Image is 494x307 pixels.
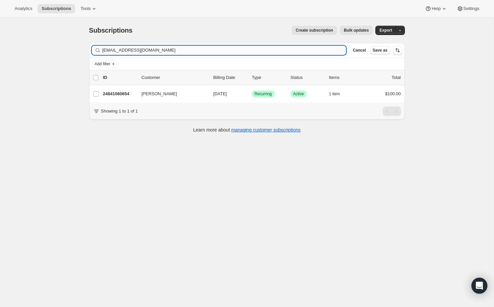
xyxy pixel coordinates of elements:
button: 1 item [329,89,347,99]
p: Learn more about [193,127,301,133]
span: Active [293,91,304,97]
span: Bulk updates [344,28,369,33]
span: $100.00 [385,91,401,96]
a: managing customer subscriptions [231,127,301,133]
span: Recurring [255,91,272,97]
nav: Pagination [383,107,401,116]
button: Bulk updates [340,26,373,35]
span: Subscriptions [89,27,133,34]
span: Create subscription [296,28,333,33]
button: Settings [453,4,483,13]
button: Subscriptions [38,4,75,13]
div: Type [252,74,285,81]
span: Save as [373,48,388,53]
span: Subscriptions [42,6,71,11]
button: Create subscription [292,26,337,35]
button: Tools [76,4,101,13]
button: Add filter [92,60,118,68]
p: ID [103,74,136,81]
button: [PERSON_NAME] [138,89,204,99]
div: Open Intercom Messenger [471,278,487,294]
p: Billing Date [213,74,247,81]
p: Status [291,74,324,81]
span: Cancel [353,48,366,53]
span: Analytics [15,6,32,11]
span: [PERSON_NAME] [142,91,177,97]
span: 1 item [329,91,340,97]
span: Add filter [95,61,110,67]
button: Sort the results [393,46,402,55]
span: Tools [80,6,91,11]
button: Cancel [350,46,368,54]
input: Filter subscribers [102,46,346,55]
p: Customer [142,74,208,81]
button: Help [421,4,451,13]
p: Showing 1 to 1 of 1 [101,108,138,115]
p: 24841060654 [103,91,136,97]
button: Export [375,26,396,35]
div: Items [329,74,362,81]
button: Save as [370,46,390,54]
span: Settings [463,6,479,11]
span: Export [379,28,392,33]
button: Analytics [11,4,36,13]
span: [DATE] [213,91,227,96]
div: IDCustomerBilling DateTypeStatusItemsTotal [103,74,401,81]
p: Total [392,74,401,81]
div: 24841060654[PERSON_NAME][DATE]SuccessRecurringSuccessActive1 item$100.00 [103,89,401,99]
span: Help [432,6,440,11]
